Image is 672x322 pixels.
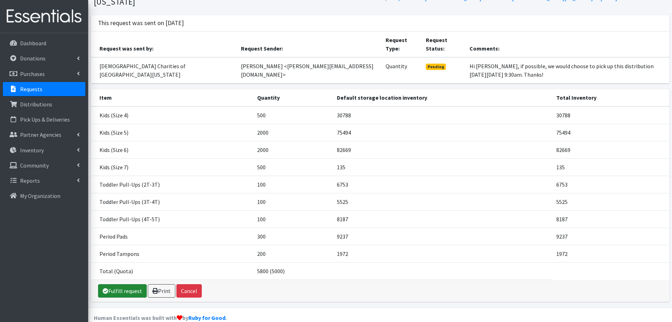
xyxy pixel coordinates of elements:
[253,124,333,141] td: 2000
[91,176,253,193] td: Toddler Pull-Ups (2T-3T)
[253,263,333,280] td: 5800 (5000)
[333,211,552,228] td: 8187
[552,159,670,176] td: 135
[333,228,552,245] td: 9237
[91,141,253,159] td: Kids (Size 6)
[253,106,333,124] td: 500
[552,106,670,124] td: 30788
[3,174,85,188] a: Reports
[94,314,227,321] strong: Human Essentials was built with by .
[91,124,253,141] td: Kids (Size 5)
[3,82,85,96] a: Requests
[552,245,670,263] td: 1972
[253,159,333,176] td: 500
[333,124,552,141] td: 75494
[20,101,52,108] p: Distributions
[333,176,552,193] td: 6753
[381,57,422,83] td: Quantity
[20,131,61,138] p: Partner Agencies
[91,263,253,280] td: Total (Quota)
[552,141,670,159] td: 82669
[253,141,333,159] td: 2000
[20,86,42,93] p: Requests
[20,116,70,123] p: Pick Ups & Deliveries
[3,158,85,172] a: Community
[98,19,184,27] h3: This request was sent on [DATE]
[253,228,333,245] td: 300
[333,141,552,159] td: 82669
[237,31,381,57] th: Request Sender:
[253,193,333,211] td: 100
[552,176,670,193] td: 6753
[426,64,446,70] span: Pending
[552,193,670,211] td: 5525
[20,177,40,184] p: Reports
[91,228,253,245] td: Period Pads
[3,143,85,157] a: Inventory
[3,67,85,81] a: Purchases
[381,31,422,57] th: Request Type:
[3,51,85,65] a: Donations
[3,112,85,127] a: Pick Ups & Deliveries
[253,176,333,193] td: 100
[465,31,670,57] th: Comments:
[91,106,253,124] td: Kids (Size 4)
[3,189,85,203] a: My Organization
[3,36,85,50] a: Dashboard
[98,284,147,298] a: Fulfill request
[20,192,60,199] p: My Organization
[91,193,253,211] td: Toddler Pull-Ups (3T-4T)
[333,106,552,124] td: 30788
[20,162,49,169] p: Community
[552,228,670,245] td: 9237
[91,245,253,263] td: Period Tampons
[91,57,237,83] td: [DEMOGRAPHIC_DATA] Charities of [GEOGRAPHIC_DATA][US_STATE]
[91,159,253,176] td: Kids (Size 7)
[20,55,46,62] p: Donations
[20,70,45,77] p: Purchases
[3,97,85,111] a: Distributions
[333,159,552,176] td: 135
[20,147,44,154] p: Inventory
[148,284,175,298] a: Print
[91,211,253,228] td: Toddler Pull-Ups (4T-5T)
[176,284,202,298] button: Cancel
[3,5,85,28] img: HumanEssentials
[253,211,333,228] td: 100
[91,89,253,106] th: Item
[333,245,552,263] td: 1972
[188,314,225,321] a: Ruby for Good
[3,128,85,142] a: Partner Agencies
[465,57,670,83] td: Hi [PERSON_NAME], if possible, we would choose to pick up this distribution [DATE][DATE] 9:30am. ...
[422,31,465,57] th: Request Status:
[333,193,552,211] td: 5525
[237,57,381,83] td: [PERSON_NAME] <[PERSON_NAME][EMAIL_ADDRESS][DOMAIN_NAME]>
[552,211,670,228] td: 8187
[552,89,670,106] th: Total Inventory
[552,124,670,141] td: 75494
[253,245,333,263] td: 200
[333,89,552,106] th: Default storage location inventory
[20,40,46,47] p: Dashboard
[91,31,237,57] th: Request was sent by:
[253,89,333,106] th: Quantity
